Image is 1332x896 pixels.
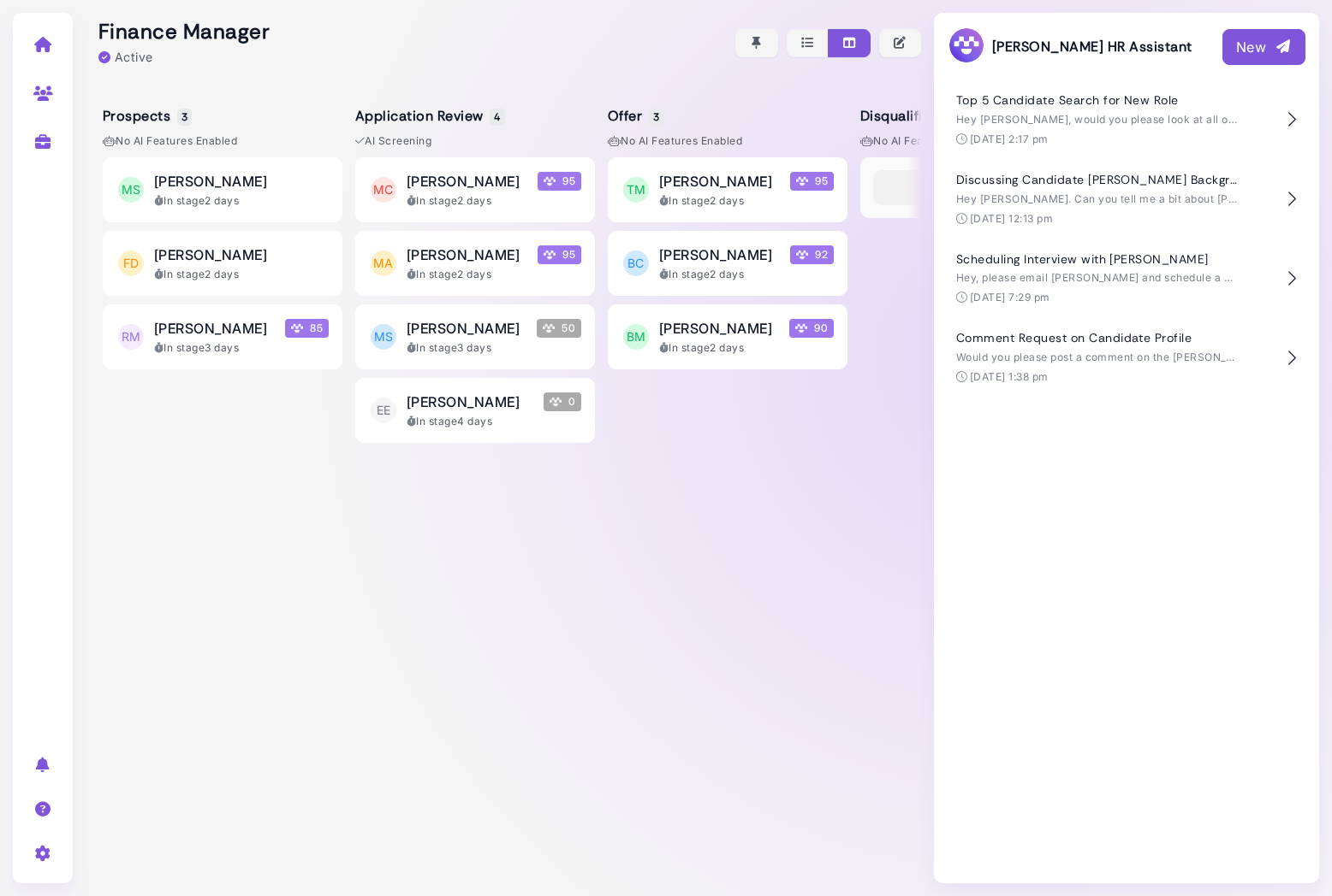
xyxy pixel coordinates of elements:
span: MC [371,177,396,203]
button: BM [PERSON_NAME] Megan Score 90 In stage2 days [608,304,847,369]
time: [DATE] 1:38 pm [970,370,1049,383]
span: RM [118,324,144,350]
div: In stage 2 days [407,193,581,209]
img: Megan Score [795,322,807,334]
span: No AI Features enabled [608,133,742,149]
h4: Discussing Candidate [PERSON_NAME] Background [956,173,1239,187]
div: In stage 2 days [154,193,329,209]
time: [DATE] 7:29 pm [970,291,1050,304]
span: 4 [490,109,504,126]
span: [PERSON_NAME] [407,171,520,192]
button: MS [PERSON_NAME] In stage2 days [103,157,342,222]
img: Megan Score [544,175,556,187]
span: 0 [544,392,581,411]
span: EE [371,398,396,423]
h5: Disqualified [860,108,959,124]
div: New [1236,37,1292,57]
button: MC [PERSON_NAME] Megan Score 95 In stage2 days [355,157,595,222]
span: 90 [789,319,834,338]
div: In stage 2 days [659,340,834,356]
span: AI Screening [355,133,431,149]
img: Megan Score [796,249,808,261]
button: MS [PERSON_NAME] Megan Score 50 In stage3 days [355,304,595,369]
span: No AI Features enabled [860,133,995,149]
span: 50 [537,319,581,338]
button: FD [PERSON_NAME] In stage2 days [103,231,342,296]
button: EE [PERSON_NAME] Megan Score 0 In stage4 days [355,378,595,443]
span: [PERSON_NAME] [407,392,520,412]
button: Scheduling Interview with [PERSON_NAME] Hey, please email [PERSON_NAME] and schedule a 30 min int... [948,239,1305,319]
img: Megan Score [291,322,303,334]
div: In stage 2 days [659,267,834,282]
span: [PERSON_NAME] [154,318,267,339]
button: TM [PERSON_NAME] Megan Score 95 In stage2 days [608,157,847,222]
span: [PERSON_NAME] [407,318,520,339]
span: 92 [790,245,834,264]
span: [PERSON_NAME] [407,245,520,265]
h5: Application Review [355,108,502,124]
div: In stage 2 days [154,267,329,282]
div: In stage 3 days [154,340,329,356]
h3: [PERSON_NAME] HR Assistant [948,27,1192,67]
h4: Top 5 Candidate Search for New Role [956,93,1239,108]
span: 95 [538,172,581,191]
button: RM [PERSON_NAME] Megan Score 85 In stage3 days [103,304,342,369]
time: [DATE] 2:17 pm [970,133,1049,145]
div: In stage 4 days [407,414,581,429]
h5: Prospects [103,108,189,124]
h4: Scheduling Interview with [PERSON_NAME] [956,252,1239,267]
div: In stage 2 days [659,193,834,209]
h5: Offer [608,108,661,124]
button: Top 5 Candidate Search for New Role Hey [PERSON_NAME], would you please look at all of our existi... [948,80,1305,160]
span: 95 [790,172,834,191]
span: BM [623,324,649,350]
img: Megan Score [544,249,556,261]
h2: Finance Manager [98,20,270,44]
span: No AI Features enabled [103,133,237,149]
h4: Comment Request on Candidate Profile [956,331,1239,345]
div: In stage 3 days [407,340,581,356]
time: [DATE] 12:13 pm [970,212,1053,225]
span: MS [118,177,144,203]
img: Megan Score [796,175,808,187]
button: Comment Request on Candidate Profile Would you please post a comment on the [PERSON_NAME] profile... [948,318,1305,398]
button: Discussing Candidate [PERSON_NAME] Background Hey [PERSON_NAME]. Can you tell me a bit about [PER... [948,160,1305,239]
span: [PERSON_NAME] [659,245,772,265]
span: [PERSON_NAME] [154,171,267,192]
img: Megan Score [550,396,562,408]
span: 3 [649,109,663,126]
span: MA [371,251,396,276]
button: MA [PERSON_NAME] Megan Score 95 In stage2 days [355,231,595,296]
img: Megan Score [543,322,555,334]
button: New [1222,29,1305,65]
span: MS [371,324,396,350]
span: 85 [285,319,329,338]
span: BC [623,251,649,276]
span: TM [623,177,649,203]
button: BC [PERSON_NAME] Megan Score 92 In stage2 days [608,231,847,296]
span: [PERSON_NAME] [154,245,267,265]
span: [PERSON_NAME] [659,318,772,339]
span: 3 [177,109,192,126]
div: Active [98,48,153,66]
div: In stage 2 days [407,267,581,282]
span: FD [118,251,144,276]
span: 95 [538,245,581,264]
span: [PERSON_NAME] [659,171,772,192]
